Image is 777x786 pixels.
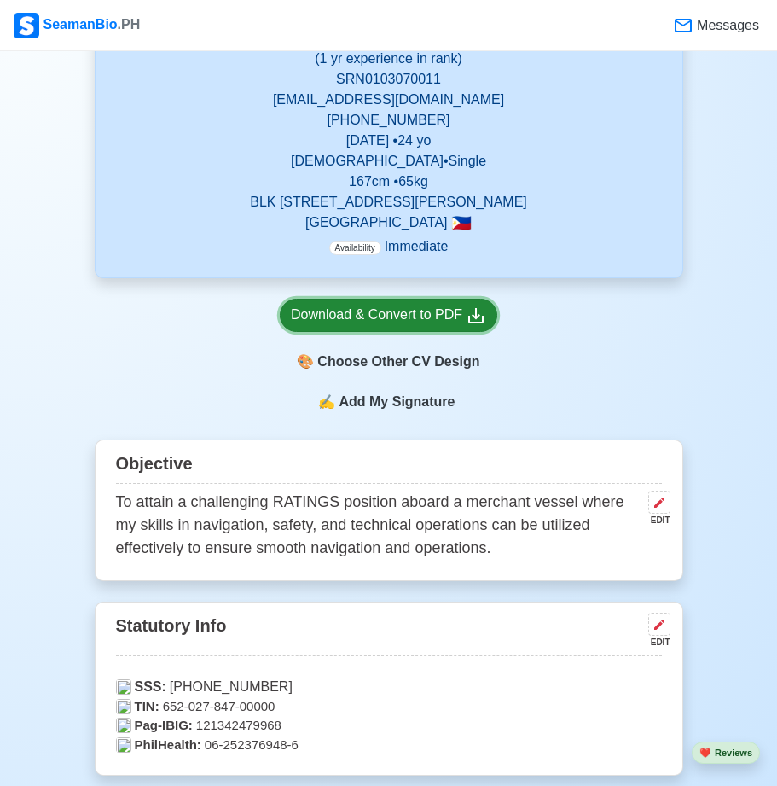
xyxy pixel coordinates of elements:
[335,392,458,412] span: Add My Signature
[329,241,381,255] span: Availability
[14,13,140,38] div: SeamanBio
[135,736,201,755] span: PhilHealth:
[116,213,662,233] p: [GEOGRAPHIC_DATA]
[329,236,449,257] p: Immediate
[692,742,760,765] button: heartReviews
[116,131,662,151] p: [DATE] • 24 yo
[116,90,662,110] p: [EMAIL_ADDRESS][DOMAIN_NAME]
[116,192,662,213] p: BLK [STREET_ADDRESS][PERSON_NAME]
[116,447,662,484] div: Objective
[280,299,497,332] a: Download & Convert to PDF
[116,677,662,697] p: [PHONE_NUMBER]
[280,346,497,378] div: Choose Other CV Design
[116,49,662,69] p: (1 yr experience in rank)
[135,697,159,717] span: TIN:
[135,677,166,697] span: SSS:
[116,172,662,192] p: 167 cm • 65 kg
[116,69,662,90] p: SRN 0103070011
[297,352,314,372] span: paint
[135,716,193,736] span: Pag-IBIG:
[291,305,486,326] div: Download & Convert to PDF
[641,636,670,649] div: EDIT
[451,215,472,231] span: 🇵🇭
[14,13,39,38] img: Logo
[318,392,335,412] span: sign
[116,736,662,755] p: 06-252376948-6
[693,15,759,36] span: Messages
[116,491,641,560] p: To attain a challenging RATINGS position aboard a merchant vessel where my skills in navigation, ...
[116,110,662,131] p: [PHONE_NUMBER]
[641,514,670,527] div: EDIT
[116,716,662,736] p: 121342479968
[699,748,711,758] span: heart
[116,609,662,656] div: Statutory Info
[116,151,662,172] p: [DEMOGRAPHIC_DATA] • Single
[118,17,141,32] span: .PH
[116,697,662,717] p: 652-027-847-00000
